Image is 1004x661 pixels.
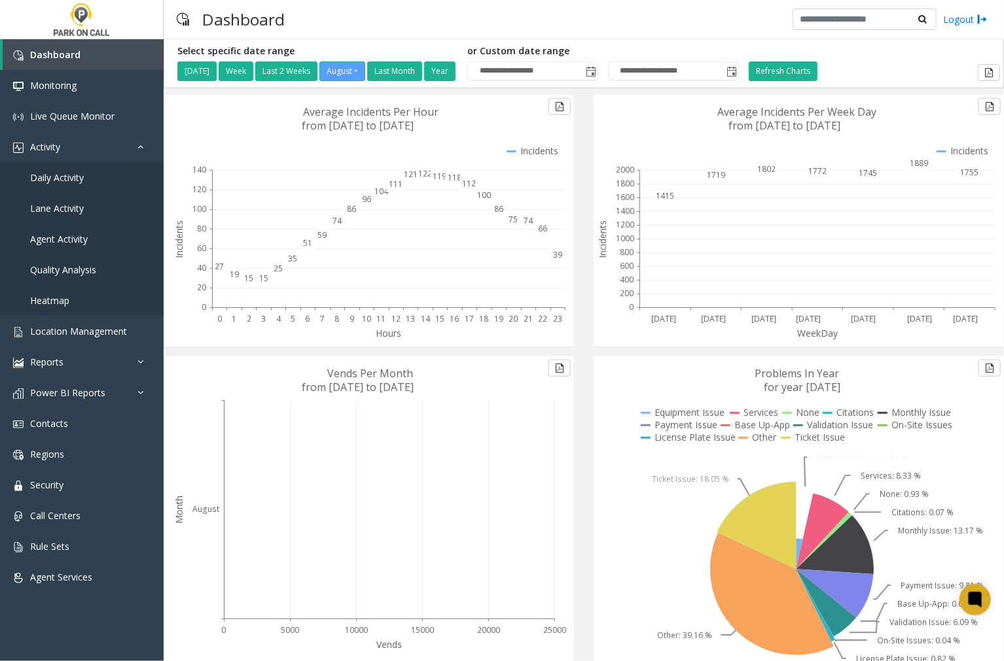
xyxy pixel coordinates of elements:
[173,220,185,258] text: Incidents
[953,313,978,324] text: [DATE]
[755,366,839,381] text: Problems In Year
[448,172,461,183] text: 118
[192,203,206,214] text: 100
[910,158,928,169] text: 1889
[961,167,979,178] text: 1755
[13,511,24,522] img: 'icon'
[305,313,310,324] text: 6
[891,507,954,518] text: Citations: 0.07 %
[897,598,977,609] text: Base Up-App: 0.00 %
[616,164,634,175] text: 2000
[230,269,239,280] text: 19
[303,105,439,119] text: Average Incidents Per Hour
[376,327,401,339] text: Hours
[197,223,206,234] text: 80
[467,46,739,57] h5: or Custom date range
[950,144,988,157] text: Incidents
[255,61,317,81] button: Last 2 Weeks
[524,313,533,324] text: 21
[616,178,634,189] text: 1800
[908,313,933,324] text: [DATE]
[424,61,456,81] button: Year
[13,143,24,153] img: 'icon'
[764,380,840,394] text: for year [DATE]
[13,112,24,122] img: 'icon'
[319,61,365,81] button: August
[13,50,24,61] img: 'icon'
[808,165,827,177] text: 1772
[807,418,873,431] text: Validation Issue
[724,62,738,80] span: Toggle popup
[757,163,776,175] text: 1802
[509,313,518,324] text: 20
[13,573,24,583] img: 'icon'
[276,313,281,324] text: 4
[616,233,634,244] text: 1000
[859,167,878,178] text: 1745
[543,624,566,636] text: 25000
[538,313,547,324] text: 22
[877,635,960,646] text: On-Site Issues: 0.04 %
[796,313,821,324] text: [DATE]
[796,406,819,418] text: None
[851,313,876,324] text: [DATE]
[13,81,24,92] img: 'icon'
[320,313,325,324] text: 7
[977,12,988,26] img: logout
[494,313,503,324] text: 19
[891,406,951,418] text: Monthly Issue
[406,313,415,324] text: 13
[620,274,634,285] text: 400
[616,205,634,216] text: 1400
[656,190,674,201] text: 1415
[30,171,84,184] span: Daily Activity
[334,313,339,324] text: 8
[376,313,385,324] text: 11
[192,504,219,515] text: August
[880,488,929,500] text: None: 0.93 %
[795,431,845,443] text: Ticket Issue
[13,542,24,552] img: 'icon'
[261,313,266,324] text: 3
[596,220,609,258] text: Incidents
[13,358,24,368] img: 'icon'
[367,61,422,81] button: Last Month
[13,419,24,430] img: 'icon'
[13,388,24,399] img: 'icon'
[281,624,300,636] text: 5000
[374,186,389,197] text: 104
[3,39,164,70] a: Dashboard
[274,263,283,274] text: 25
[620,260,634,271] text: 600
[898,525,983,536] text: Monthly Issue: 13.17 %
[421,313,431,324] text: 14
[891,418,952,431] text: On-Site Issues
[652,473,729,484] text: Ticket Issue: 18.05 %
[345,624,368,636] text: 10000
[30,386,105,399] span: Power BI Reports
[30,294,69,307] span: Heatmap
[744,406,778,418] text: Services
[215,261,224,272] text: 27
[317,229,327,241] text: 59
[30,417,68,430] span: Contacts
[629,302,634,313] text: 0
[620,288,634,299] text: 200
[350,313,354,324] text: 9
[433,171,447,182] text: 119
[548,360,571,377] button: Export to pdf
[232,313,236,324] text: 1
[817,452,908,463] text: Equipment Issue: 3.53 %
[836,406,874,418] text: Citations
[13,450,24,460] img: 'icon'
[654,431,736,443] text: License Plate Issue
[247,313,251,324] text: 2
[728,118,840,133] text: from [DATE] to [DATE]
[30,509,81,522] span: Call Centers
[450,313,459,324] text: 16
[192,164,206,175] text: 140
[197,262,206,273] text: 40
[901,580,984,591] text: Payment Issue: 9.81 %
[30,540,69,552] span: Rule Sets
[620,246,634,258] text: 800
